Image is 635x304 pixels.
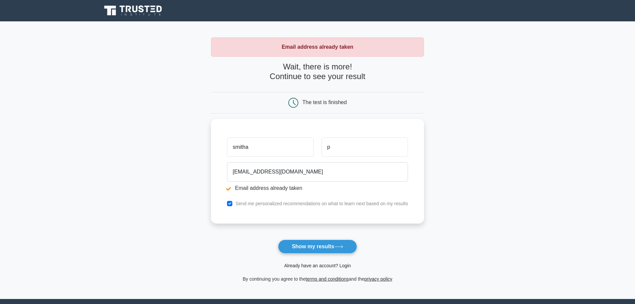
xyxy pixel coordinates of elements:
[322,137,408,157] input: Last name
[282,44,353,50] strong: Email address already taken
[306,276,349,282] a: terms and conditions
[284,263,351,268] a: Already have an account? Login
[278,240,357,254] button: Show my results
[227,162,408,182] input: Email
[364,276,392,282] a: privacy policy
[302,99,347,105] div: The test is finished
[227,137,313,157] input: First name
[235,201,408,206] label: Send me personalized recommendations on what to learn next based on my results
[227,184,408,192] li: Email address already taken
[211,62,424,81] h4: Wait, there is more! Continue to see your result
[207,275,428,283] div: By continuing you agree to the and the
